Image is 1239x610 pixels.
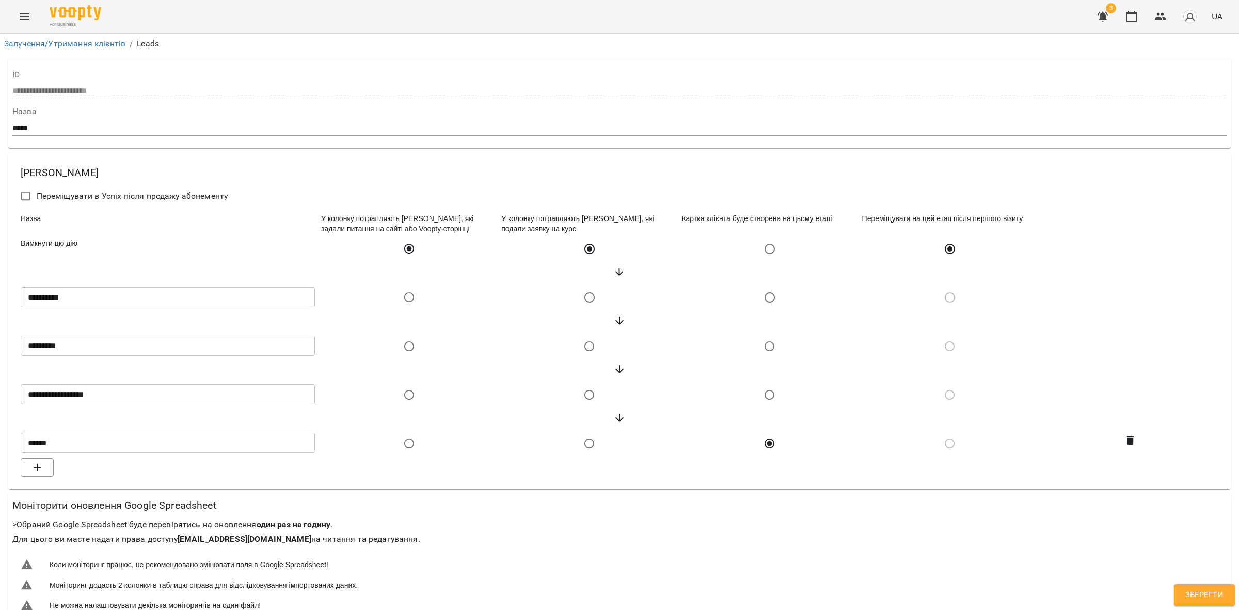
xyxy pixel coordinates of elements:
[679,211,860,236] div: Картка клієнта буде створена на цьому етапі
[257,520,331,529] b: один раз на годину
[50,5,101,20] img: Voopty Logo
[4,38,1235,50] nav: breadcrumb
[137,38,159,50] p: Leads
[499,211,679,236] div: У колонку потрапляють [PERSON_NAME], які подали заявку на курс
[37,190,228,202] span: Переміщувати в Успіх після продажу абонементу
[1208,7,1227,26] button: UA
[319,211,499,236] div: У колонку потрапляють [PERSON_NAME], які задали питання на сайті або Voopty-сторінці
[12,4,37,29] button: Menu
[12,554,1227,575] li: Коли моніторинг працює, не рекомендовано змінювати поля в Google Spreadsheet!
[4,39,125,49] a: Залучення/Утримання клієнтів
[12,107,1227,116] label: Назва
[12,518,1227,546] h6: >
[12,497,1227,513] h6: Моніторити оновлення Google Spreadsheet
[12,575,1227,596] li: Моніторинг додасть 2 колонки в таблицю справа для відслідковування імпортованих даних.
[50,21,101,28] span: For Business
[1183,9,1197,24] img: avatar_s.png
[860,211,1040,236] div: Переміщувати на цeй етап після першого візиту
[130,38,133,50] li: /
[1174,584,1235,606] button: Зберегти
[12,520,420,544] span: Обраний Google Spreadsheet буде перевірятись на оновлення . Для цього ви маєте надати права досту...
[12,71,1227,79] label: ID
[178,534,311,544] b: [EMAIL_ADDRESS][DOMAIN_NAME]
[1212,11,1222,22] span: UA
[19,236,319,262] div: Вимкнути цю дію
[19,211,319,236] div: Назва
[1106,3,1116,13] span: 3
[21,165,1218,181] h6: [PERSON_NAME]
[1185,588,1224,602] span: Зберегти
